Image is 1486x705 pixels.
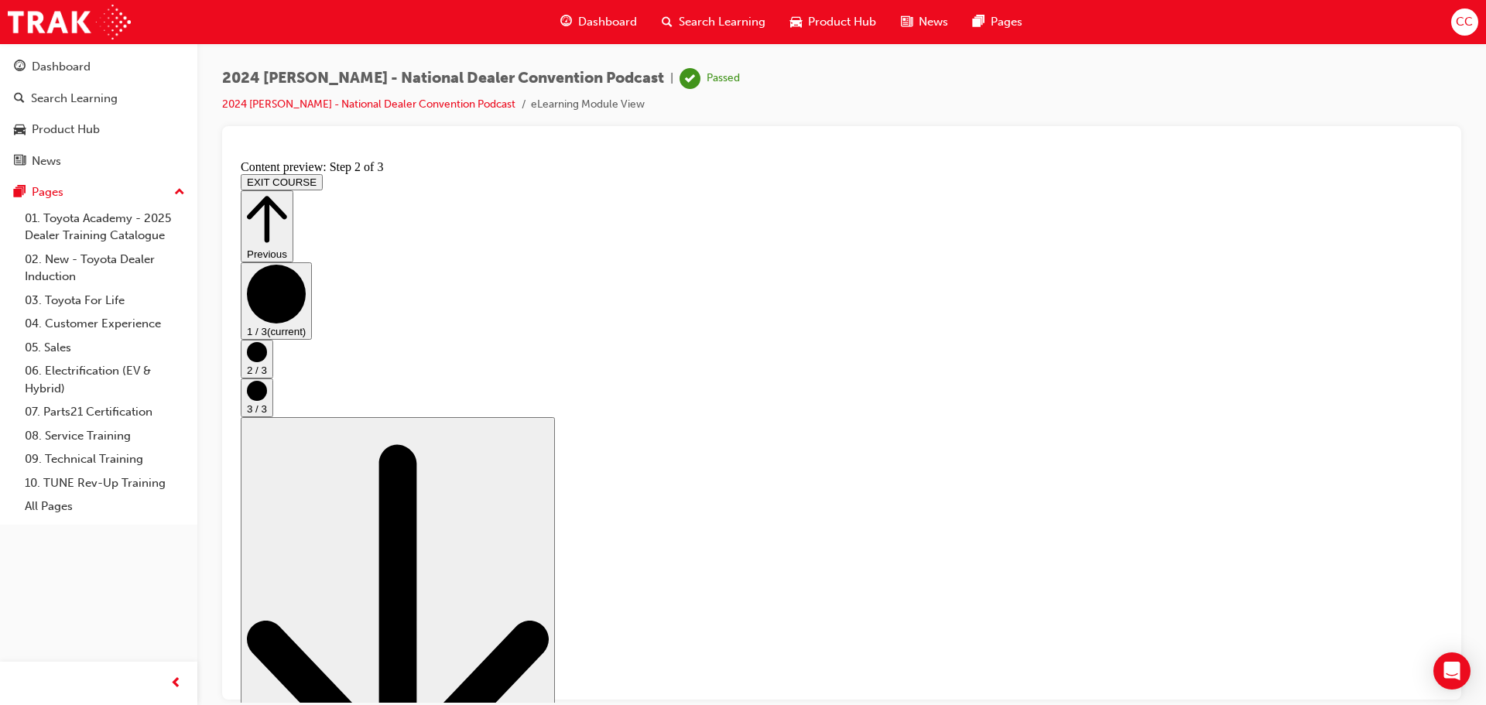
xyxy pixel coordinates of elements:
[8,5,131,39] img: Trak
[222,98,515,111] a: 2024 [PERSON_NAME] - National Dealer Convention Podcast
[6,108,77,186] button: 1 / 3(current)
[19,471,191,495] a: 10. TUNE Rev-Up Training
[32,121,100,139] div: Product Hub
[32,183,63,201] div: Pages
[1451,9,1478,36] button: CC
[649,6,778,38] a: search-iconSearch Learning
[919,13,948,31] span: News
[6,36,1208,684] div: Step controls
[6,50,191,178] button: DashboardSearch LearningProduct HubNews
[14,123,26,137] span: car-icon
[6,36,59,108] button: Previous
[31,90,118,108] div: Search Learning
[6,115,191,144] a: Product Hub
[33,172,71,183] span: (current)
[6,186,39,224] button: 2 / 3
[14,92,25,106] span: search-icon
[991,13,1022,31] span: Pages
[19,495,191,518] a: All Pages
[1456,13,1473,31] span: CC
[670,70,673,87] span: |
[960,6,1035,38] a: pages-iconPages
[6,6,1208,20] div: Content preview: Step 2 of 3
[808,13,876,31] span: Product Hub
[12,94,53,106] span: Previous
[12,210,33,222] span: 2 / 3
[14,186,26,200] span: pages-icon
[680,68,700,89] span: learningRecordVerb_PASS-icon
[32,152,61,170] div: News
[170,674,182,693] span: prev-icon
[6,84,191,113] a: Search Learning
[578,13,637,31] span: Dashboard
[19,248,191,289] a: 02. New - Toyota Dealer Induction
[901,12,912,32] span: news-icon
[790,12,802,32] span: car-icon
[19,447,191,471] a: 09. Technical Training
[679,13,765,31] span: Search Learning
[222,70,664,87] span: 2024 [PERSON_NAME] - National Dealer Convention Podcast
[973,12,984,32] span: pages-icon
[19,424,191,448] a: 08. Service Training
[19,289,191,313] a: 03. Toyota For Life
[32,58,91,76] div: Dashboard
[889,6,960,38] a: news-iconNews
[707,71,740,86] div: Passed
[14,60,26,74] span: guage-icon
[560,12,572,32] span: guage-icon
[778,6,889,38] a: car-iconProduct Hub
[6,20,88,36] button: EXIT COURSE
[12,172,33,183] span: 1 / 3
[6,178,191,207] button: Pages
[174,183,185,203] span: up-icon
[19,400,191,424] a: 07. Parts21 Certification
[19,359,191,400] a: 06. Electrification (EV & Hybrid)
[12,249,33,261] span: 3 / 3
[14,155,26,169] span: news-icon
[19,336,191,360] a: 05. Sales
[19,207,191,248] a: 01. Toyota Academy - 2025 Dealer Training Catalogue
[548,6,649,38] a: guage-iconDashboard
[6,53,191,81] a: Dashboard
[19,312,191,336] a: 04. Customer Experience
[6,224,39,263] button: 3 / 3
[1433,652,1471,690] div: Open Intercom Messenger
[6,147,191,176] a: News
[531,96,645,114] li: eLearning Module View
[662,12,673,32] span: search-icon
